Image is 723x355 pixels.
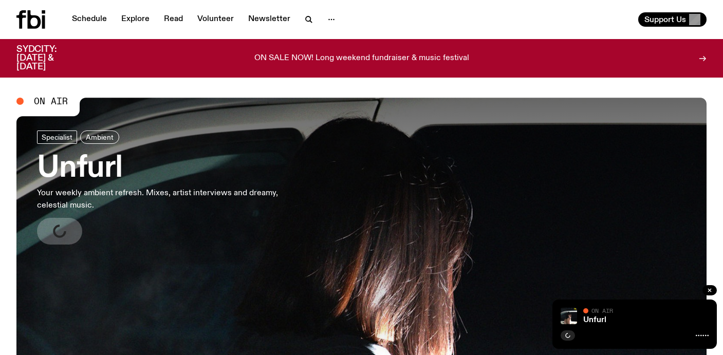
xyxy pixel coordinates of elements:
[37,187,300,212] p: Your weekly ambient refresh. Mixes, artist interviews and dreamy, celestial music.
[191,12,240,27] a: Volunteer
[638,12,707,27] button: Support Us
[37,154,300,183] h3: Unfurl
[158,12,189,27] a: Read
[80,130,119,144] a: Ambient
[37,130,300,245] a: UnfurlYour weekly ambient refresh. Mixes, artist interviews and dreamy, celestial music.
[34,97,68,106] span: On Air
[644,15,686,24] span: Support Us
[16,45,82,71] h3: SYDCITY: [DATE] & [DATE]
[591,307,613,314] span: On Air
[37,130,77,144] a: Specialist
[86,133,114,141] span: Ambient
[66,12,113,27] a: Schedule
[254,54,469,63] p: ON SALE NOW! Long weekend fundraiser & music festival
[42,133,72,141] span: Specialist
[115,12,156,27] a: Explore
[242,12,296,27] a: Newsletter
[583,316,606,324] a: Unfurl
